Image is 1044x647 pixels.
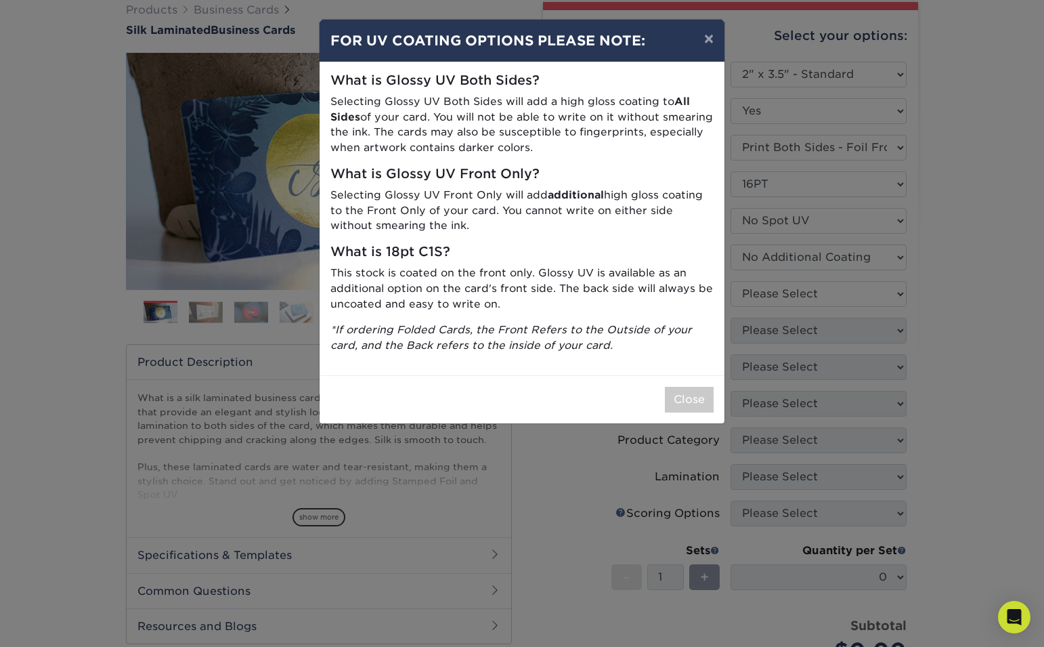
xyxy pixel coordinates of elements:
button: Close [665,387,714,413]
h5: What is Glossy UV Both Sides? [330,73,714,89]
strong: All Sides [330,95,690,123]
h4: FOR UV COATING OPTIONS PLEASE NOTE: [330,30,714,51]
button: × [693,20,724,58]
h5: What is Glossy UV Front Only? [330,167,714,182]
strong: additional [548,188,604,201]
div: Open Intercom Messenger [998,601,1030,633]
p: Selecting Glossy UV Both Sides will add a high gloss coating to of your card. You will not be abl... [330,94,714,156]
h5: What is 18pt C1S? [330,245,714,260]
p: This stock is coated on the front only. Glossy UV is available as an additional option on the car... [330,266,714,312]
p: Selecting Glossy UV Front Only will add high gloss coating to the Front Only of your card. You ca... [330,188,714,234]
i: *If ordering Folded Cards, the Front Refers to the Outside of your card, and the Back refers to t... [330,323,692,352]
